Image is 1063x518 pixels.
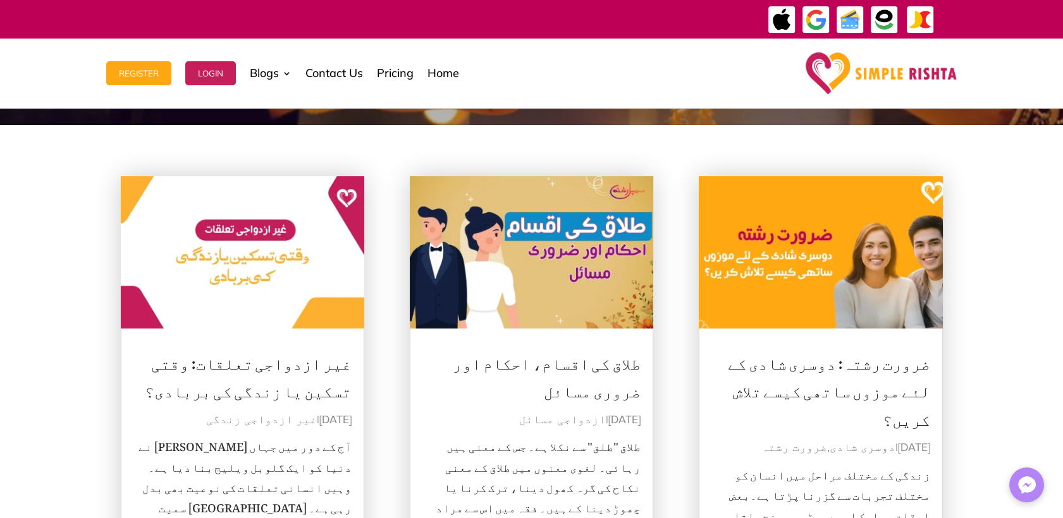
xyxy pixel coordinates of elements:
[906,6,935,34] img: JazzCash-icon
[422,410,641,430] p: |
[898,442,930,454] span: [DATE]
[377,42,414,105] a: Pricing
[106,42,171,105] a: Register
[145,339,352,407] a: غیر ازدواجی تعلقات: وقتی تسکین یا زندگی کی بربادی؟
[206,414,317,426] a: غیر ازدواجی زندگی
[319,414,352,426] span: [DATE]
[870,6,899,34] img: EasyPaisa-icon
[121,176,365,328] img: غیر ازدواجی تعلقات: وقتی تسکین یا زندگی کی بربادی؟
[133,410,352,430] p: |
[768,6,796,34] img: ApplePay-icon
[728,339,930,435] a: ضرورت رشتہ: دوسری شادی کے لئے موزوں ساتھی کیسے تلاش کریں؟
[519,414,606,426] a: ازدواجی مسائل
[185,42,236,105] a: Login
[699,176,943,328] img: ضرورت رشتہ: دوسری شادی کے لئے موزوں ساتھی کیسے تلاش کریں؟
[761,442,827,454] a: ضرورت رشتہ
[802,6,830,34] img: GooglePay-icon
[250,42,292,105] a: Blogs
[830,442,895,454] a: دوسری شادی
[453,339,641,407] a: طلاق کی اقسام، احکام اور ضروری مسائل
[410,176,654,328] img: طلاق کی اقسام، احکام اور ضروری مسائل
[836,6,864,34] img: Credit Cards
[608,414,641,426] span: [DATE]
[305,42,363,105] a: Contact Us
[711,438,930,458] p: | ,
[1014,473,1040,498] img: Messenger
[106,61,171,85] button: Register
[185,61,236,85] button: Login
[427,42,459,105] a: Home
